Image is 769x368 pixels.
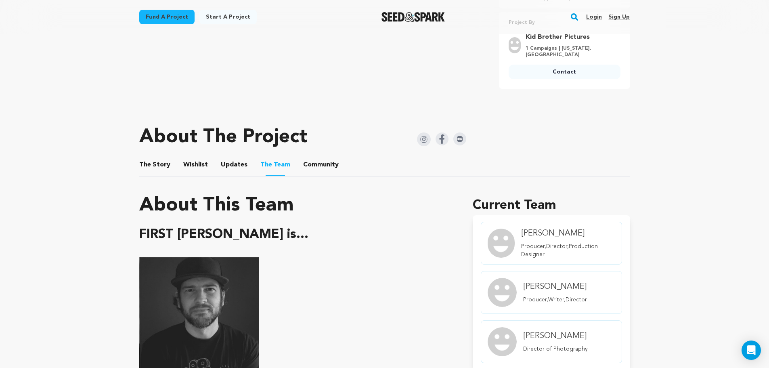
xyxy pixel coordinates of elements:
img: Team Image [488,278,517,307]
h4: [PERSON_NAME] [523,330,588,342]
span: Community [303,160,339,170]
img: Team Image [488,229,515,258]
span: Team [260,160,290,170]
img: user.png [509,37,521,53]
p: Producer,Writer,Director [523,296,587,304]
span: Updates [221,160,247,170]
span: The [139,160,151,170]
h1: About The Project [139,128,307,147]
h1: About This Team [139,196,294,215]
h4: [PERSON_NAME] [523,281,587,292]
div: Open Intercom Messenger [742,341,761,360]
p: Producer,Director,Production Designer [521,242,615,259]
img: Seed&Spark Facebook Icon [436,132,448,145]
a: Goto Kid Brother Pictures profile [526,32,616,42]
img: Seed&Spark Logo Dark Mode [381,12,445,22]
p: 1 Campaigns | [US_STATE], [GEOGRAPHIC_DATA] [526,45,616,58]
span: Story [139,160,170,170]
a: Fund a project [139,10,195,24]
a: Login [586,11,602,23]
a: Seed&Spark Homepage [381,12,445,22]
a: Contact [509,65,620,79]
h4: [PERSON_NAME] [521,228,615,239]
p: Director of Photography [523,345,588,353]
img: Team Image [488,327,517,356]
img: Seed&Spark Instagram Icon [417,132,431,146]
h1: FIRST [PERSON_NAME] is... [139,225,454,244]
a: member.name Profile [481,271,622,314]
a: Start a project [199,10,257,24]
span: The [260,160,272,170]
a: member.name Profile [481,222,622,265]
img: Seed&Spark IMDB Icon [453,132,466,145]
a: member.name Profile [481,320,622,363]
a: Sign up [608,11,630,23]
span: Wishlist [183,160,208,170]
h1: Current Team [473,196,630,215]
